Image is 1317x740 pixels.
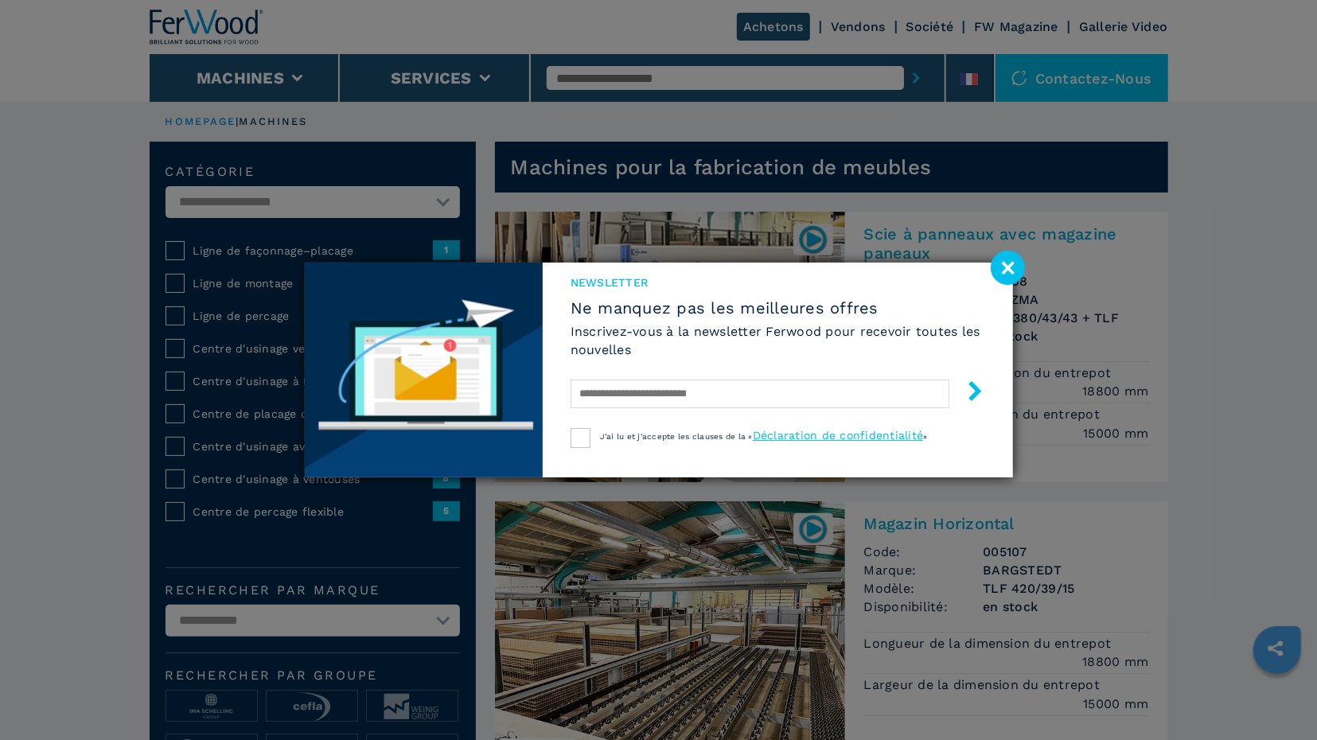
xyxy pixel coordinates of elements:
[571,275,985,290] span: Newsletter
[600,432,753,441] span: J'ai lu et j'accepte les clauses de la «
[949,375,985,412] button: submit-button
[923,432,927,441] span: »
[305,263,543,477] img: Newsletter image
[753,429,924,442] a: Déclaration de confidentialité
[571,322,985,359] h6: Inscrivez-vous à la newsletter Ferwood pour recevoir toutes les nouvelles
[571,298,985,317] span: Ne manquez pas les meilleures offres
